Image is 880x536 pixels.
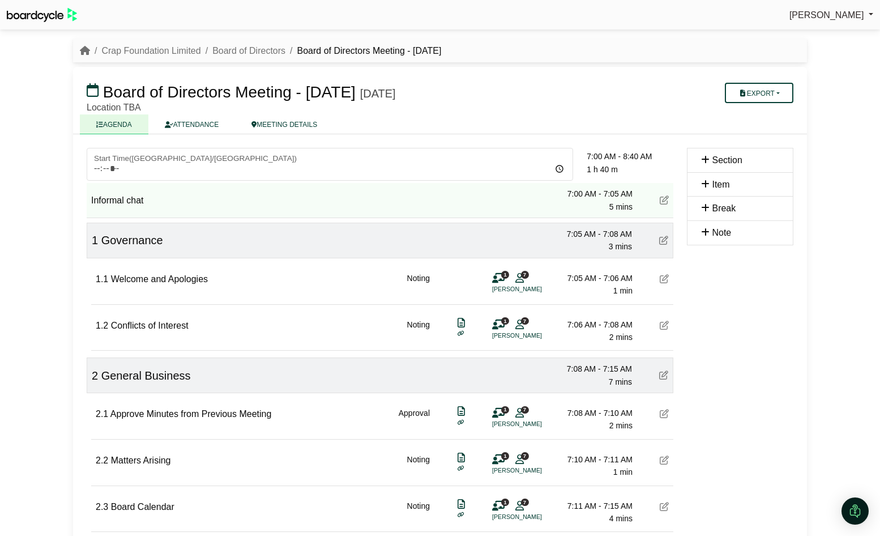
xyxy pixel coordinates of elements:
span: 2 mins [609,333,633,342]
span: 2 [92,369,98,382]
div: 7:11 AM - 7:15 AM [553,500,633,512]
div: 7:06 AM - 7:08 AM [553,318,633,331]
li: Board of Directors Meeting - [DATE] [285,44,441,58]
span: 1 h 40 m [587,165,617,174]
span: 7 [521,499,529,506]
div: 7:05 AM - 7:08 AM [553,228,632,240]
span: Welcome and Apologies [111,274,208,284]
span: Break [712,203,736,213]
li: [PERSON_NAME] [492,512,577,522]
span: Governance [101,234,163,246]
span: 1 min [613,286,633,295]
div: Open Intercom Messenger [841,497,869,525]
span: Conflicts of Interest [111,321,189,330]
a: ATTENDANCE [148,114,235,134]
span: 2.1 [96,409,108,419]
span: 2 mins [609,421,633,430]
span: General Business [101,369,191,382]
span: Item [712,180,729,189]
span: 7 [521,271,529,278]
span: Location TBA [87,103,141,112]
span: 2.3 [96,502,108,512]
div: [DATE] [360,87,396,100]
span: 7 [521,452,529,460]
div: Noting [407,272,430,297]
span: 1 [501,271,509,278]
a: [PERSON_NAME] [789,8,873,23]
div: 7:08 AM - 7:10 AM [553,407,633,419]
span: 3 mins [609,242,632,251]
span: 1 [501,317,509,325]
span: 7 mins [609,377,632,386]
span: 7 [521,317,529,325]
span: [PERSON_NAME] [789,10,864,20]
a: Board of Directors [212,46,285,56]
span: 5 mins [609,202,633,211]
a: Crap Foundation Limited [101,46,200,56]
span: Board of Directors Meeting - [DATE] [103,83,356,101]
button: Export [725,83,793,103]
span: 2.2 [96,456,108,465]
div: 7:08 AM - 7:15 AM [553,363,632,375]
div: Approval [399,407,430,432]
li: [PERSON_NAME] [492,419,577,429]
li: [PERSON_NAME] [492,331,577,341]
span: Approve Minutes from Previous Meeting [110,409,272,419]
img: BoardcycleBlackGreen-aaafeed430059cb809a45853b8cf6d952af9d84e6e89e1f1685b34bfd5cb7d64.svg [7,8,77,22]
span: Board Calendar [111,502,174,512]
nav: breadcrumb [80,44,441,58]
div: 7:05 AM - 7:06 AM [553,272,633,284]
a: MEETING DETAILS [235,114,334,134]
span: Informal chat [91,195,143,205]
span: 4 mins [609,514,633,523]
div: Noting [407,500,430,525]
span: 1.1 [96,274,108,284]
span: Section [712,155,742,165]
span: 7 [521,406,529,414]
span: Matters Arising [111,456,171,465]
div: 7:10 AM - 7:11 AM [553,453,633,466]
span: 1.2 [96,321,108,330]
div: Noting [407,453,430,479]
span: 1 min [613,467,633,477]
span: 1 [501,499,509,506]
span: 1 [501,406,509,414]
a: AGENDA [80,114,148,134]
span: Note [712,228,731,237]
li: [PERSON_NAME] [492,466,577,475]
div: 7:00 AM - 8:40 AM [587,150,673,163]
span: 1 [501,452,509,460]
div: Noting [407,318,430,344]
li: [PERSON_NAME] [492,284,577,294]
div: 7:00 AM - 7:05 AM [553,188,633,200]
span: 1 [92,234,98,246]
